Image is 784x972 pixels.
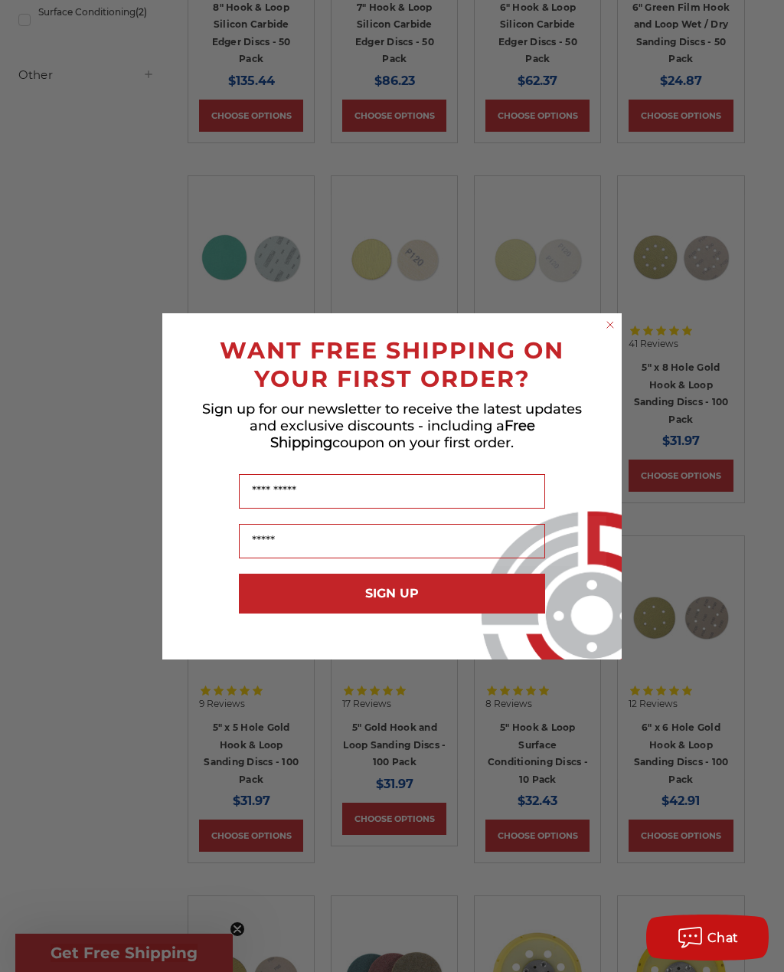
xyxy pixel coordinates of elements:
[220,336,564,393] span: WANT FREE SHIPPING ON YOUR FIRST ORDER?
[603,317,618,332] button: Close dialog
[646,915,769,961] button: Chat
[202,401,582,451] span: Sign up for our newsletter to receive the latest updates and exclusive discounts - including a co...
[239,524,545,558] input: Email
[239,574,545,614] button: SIGN UP
[707,931,739,945] span: Chat
[270,417,535,451] span: Free Shipping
